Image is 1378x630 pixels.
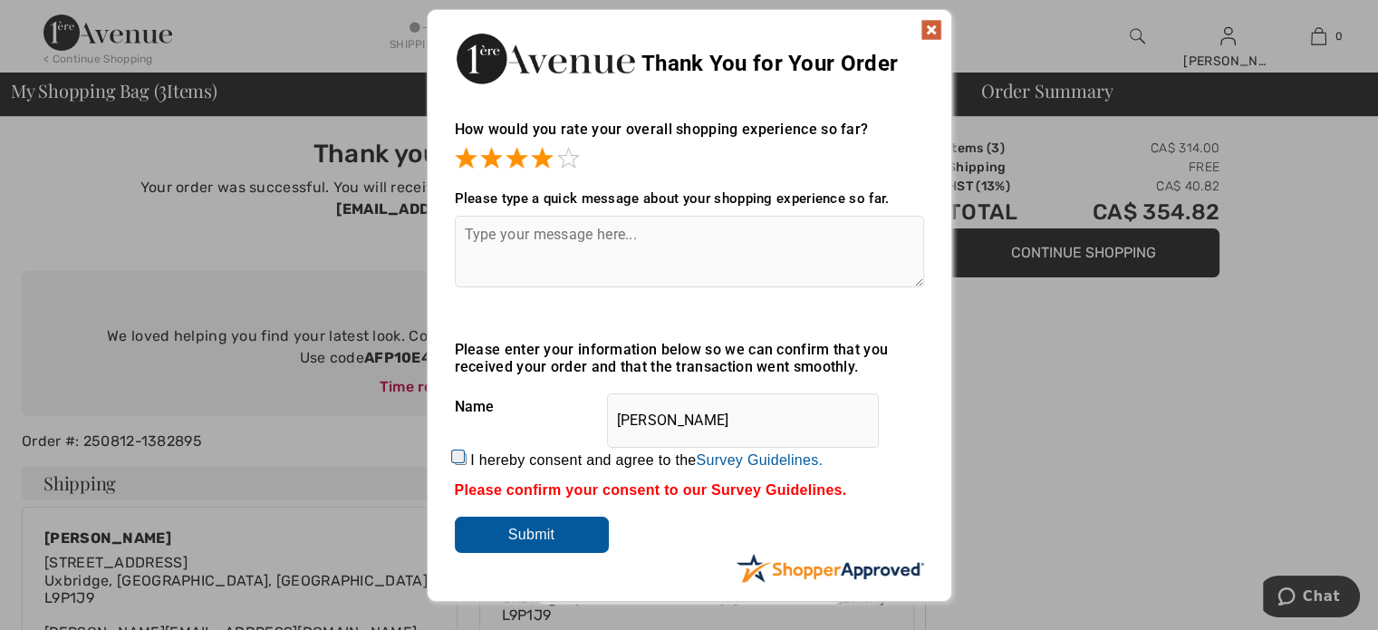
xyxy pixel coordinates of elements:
[455,28,636,89] img: Thank You for Your Order
[455,190,924,207] div: Please type a quick message about your shopping experience so far.
[696,452,823,468] a: Survey Guidelines.
[455,102,924,172] div: How would you rate your overall shopping experience so far?
[455,341,924,375] div: Please enter your information below so we can confirm that you received your order and that the t...
[920,19,942,41] img: x
[470,452,823,469] label: I hereby consent and agree to the
[455,482,924,499] div: Please confirm your consent to our Survey Guidelines.
[641,51,898,76] span: Thank You for Your Order
[455,384,924,430] div: Name
[40,13,77,29] span: Chat
[455,517,609,553] input: Submit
